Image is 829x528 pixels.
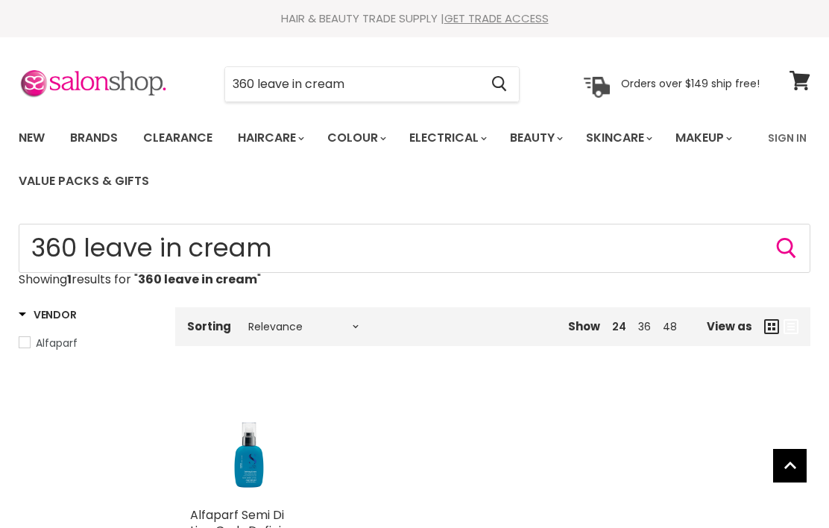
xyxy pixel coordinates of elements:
[36,336,78,351] span: Alfaparf
[316,122,395,154] a: Colour
[568,318,600,334] span: Show
[398,122,496,154] a: Electrical
[7,166,160,197] a: Value Packs & Gifts
[19,273,810,286] p: Showing results for " "
[132,122,224,154] a: Clearance
[638,319,651,334] a: 36
[187,320,231,333] label: Sorting
[225,67,479,101] input: Search
[59,122,129,154] a: Brands
[7,122,56,154] a: New
[612,319,626,334] a: 24
[775,236,798,260] button: Search
[663,319,677,334] a: 48
[7,116,759,203] ul: Main menu
[19,335,157,351] a: Alfaparf
[479,67,519,101] button: Search
[664,122,741,154] a: Makeup
[19,307,76,322] h3: Vendor
[19,224,810,273] input: Search
[621,77,760,90] p: Orders over $149 ship free!
[190,382,308,500] img: Alfaparf Semi Di Lino Curls Defining Cream
[138,271,257,288] strong: 360 leave in cream
[499,122,572,154] a: Beauty
[227,122,313,154] a: Haircare
[707,320,752,333] span: View as
[444,10,549,26] a: GET TRADE ACCESS
[67,271,72,288] strong: 1
[19,224,810,273] form: Product
[759,122,816,154] a: Sign In
[224,66,520,102] form: Product
[575,122,661,154] a: Skincare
